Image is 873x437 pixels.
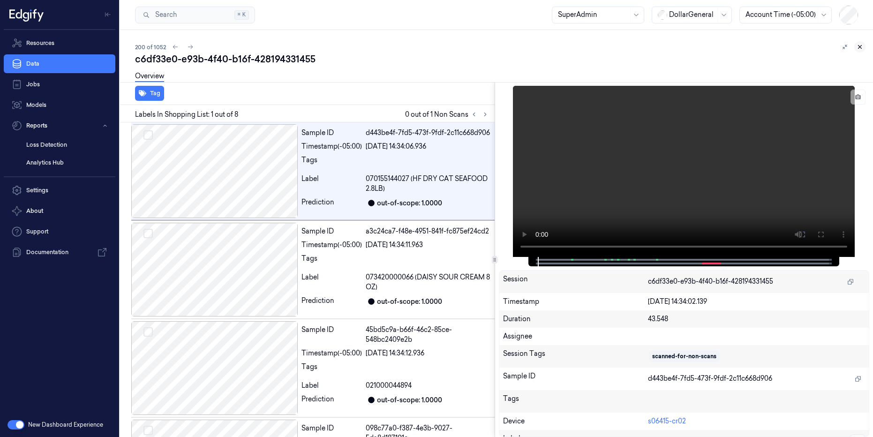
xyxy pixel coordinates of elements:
div: d443be4f-7fd5-473f-9fdf-2c11c668d906 [366,128,491,138]
span: 073420000066 (DAISY SOUR CREAM 8 OZ) [366,272,491,292]
div: Sample ID [503,371,648,386]
a: Documentation [4,243,115,262]
span: 021000044894 [366,381,412,391]
div: Label [301,174,362,194]
div: Device [503,416,648,426]
button: Reports [4,116,115,135]
div: Session Tags [503,349,648,364]
div: out-of-scope: 1.0000 [377,198,442,208]
div: Sample ID [301,128,362,138]
a: Models [4,96,115,114]
div: Label [301,381,362,391]
button: About [4,202,115,220]
a: Settings [4,181,115,200]
span: 070155144027 (HF DRY CAT SEAFOOD 2.8LB) [366,174,491,194]
span: Search [151,10,177,20]
div: Prediction [301,296,362,307]
div: c6df33e0-e93b-4f40-b16f-428194331455 [135,53,865,66]
div: Prediction [301,394,362,406]
button: Toggle Navigation [100,7,115,22]
button: Select row [143,426,153,435]
button: Select row [143,229,153,238]
div: scanned-for-non-scans [652,352,716,361]
button: Search⌘K [135,7,255,23]
a: Analytics Hub [19,155,115,171]
a: Overview [135,71,164,82]
a: Loss Detection [19,137,115,153]
a: Jobs [4,75,115,94]
div: Tags [301,155,362,170]
div: [DATE] 14:34:11.963 [366,240,491,250]
button: Select row [143,130,153,140]
div: Sample ID [301,325,362,345]
div: [DATE] 14:34:12.936 [366,348,491,358]
div: a3c24ca7-f48e-4951-841f-fc875ef24cd2 [366,226,491,236]
div: Timestamp (-05:00) [301,348,362,358]
button: Tag [135,86,164,101]
div: Timestamp [503,297,648,307]
div: Assignee [503,332,865,341]
span: c6df33e0-e93b-4f40-b16f-428194331455 [648,277,773,286]
div: Label [301,272,362,292]
div: out-of-scope: 1.0000 [377,395,442,405]
div: Session [503,274,648,289]
span: 200 of 1052 [135,43,166,51]
a: Data [4,54,115,73]
a: Support [4,222,115,241]
span: Labels In Shopping List: 1 out of 8 [135,110,238,120]
div: out-of-scope: 1.0000 [377,297,442,307]
div: Prediction [301,197,362,209]
div: Sample ID [301,226,362,236]
div: Tags [301,362,362,377]
div: [DATE] 14:34:06.936 [366,142,491,151]
div: Duration [503,314,648,324]
span: 0 out of 1 Non Scans [405,109,491,120]
div: Tags [301,254,362,269]
a: Resources [4,34,115,53]
div: [DATE] 14:34:02.139 [648,297,865,307]
a: s06415-cr02 [648,417,686,425]
button: Select row [143,327,153,337]
div: Timestamp (-05:00) [301,142,362,151]
span: d443be4f-7fd5-473f-9fdf-2c11c668d906 [648,374,772,384]
div: 43.548 [648,314,865,324]
div: 45bd5c9a-b66f-46c2-85ce-548bc2409e2b [366,325,491,345]
div: Tags [503,394,648,409]
div: Timestamp (-05:00) [301,240,362,250]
